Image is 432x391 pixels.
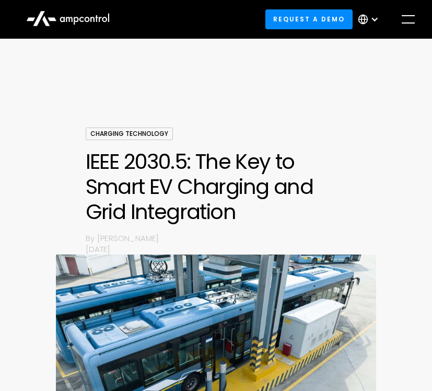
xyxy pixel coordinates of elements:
[97,233,347,244] p: [PERSON_NAME]
[86,233,97,244] p: By
[86,149,347,224] h1: IEEE 2030.5: The Key to Smart EV Charging and Grid Integration
[393,5,423,34] div: menu
[86,244,347,255] p: [DATE]
[265,9,353,29] a: Request a demo
[86,128,173,140] div: Charging Technology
